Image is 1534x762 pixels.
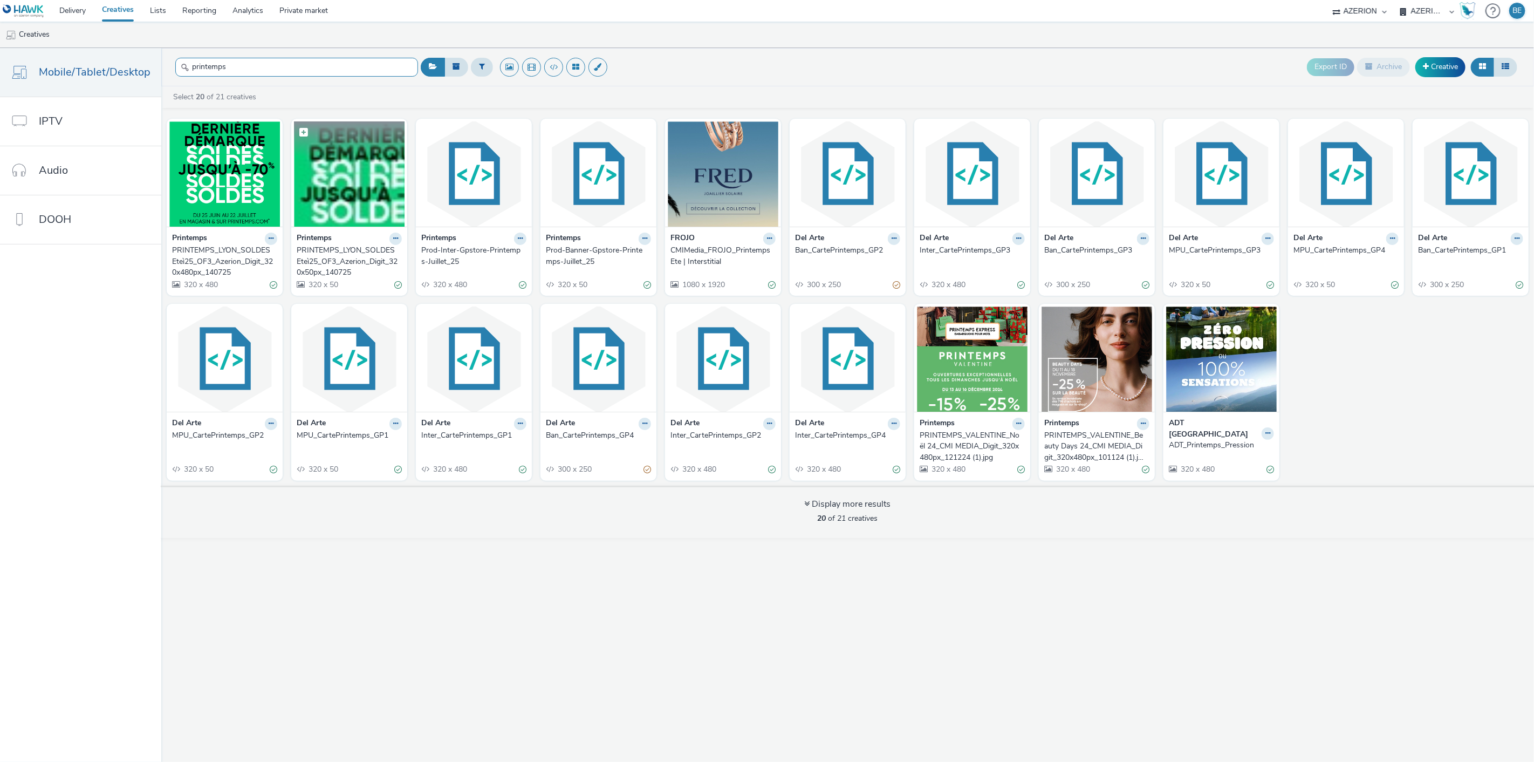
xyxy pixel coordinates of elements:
[1044,430,1145,463] div: PRINTEMPS_VALENTINE_Beauty Days 24_CMI MEDIA_Digit_320x480px_101124 (1).jpg
[297,430,402,441] a: MPU_CartePrintemps_GP1
[643,279,651,290] div: Valid
[920,245,1021,256] div: Inter_CartePrintemps_GP3
[1357,58,1410,76] button: Archive
[1042,121,1152,227] img: Ban_CartePrintemps_GP3 visual
[1017,279,1025,290] div: Valid
[795,430,896,441] div: Inter_CartePrintemps_GP4
[1169,245,1270,256] div: MPU_CartePrintemps_GP3
[546,233,581,245] strong: Printemps
[920,430,1025,463] a: PRINTEMPS_VALENTINE_Noël 24_CMI MEDIA_Digit_320x480px_121224 (1).jpg
[920,245,1025,256] a: Inter_CartePrintemps_GP3
[270,464,277,475] div: Valid
[818,513,826,523] strong: 20
[39,212,71,227] span: DOOH
[297,418,326,430] strong: Del Arte
[1169,418,1259,440] strong: ADT [GEOGRAPHIC_DATA]
[1266,464,1274,475] div: Valid
[643,464,651,475] div: Partially valid
[546,245,651,267] a: Prod-Banner-Gpstore-Printemps-Juillet_25
[394,279,402,290] div: Valid
[670,430,776,441] a: Inter_CartePrintemps_GP2
[172,233,207,245] strong: Printemps
[806,280,841,290] span: 300 x 250
[893,464,900,475] div: Valid
[307,464,338,474] span: 320 x 50
[795,233,824,245] strong: Del Arte
[421,233,456,245] strong: Printemps
[172,92,261,102] a: Select of 21 creatives
[39,64,150,80] span: Mobile/Tablet/Desktop
[917,307,1028,412] img: PRINTEMPS_VALENTINE_Noël 24_CMI MEDIA_Digit_320x480px_121224 (1).jpg visual
[297,245,398,278] div: PRINTEMPS_LYON_SOLDES Eteì25_OF3_Azerion_Digit_320x50px_140725
[1180,464,1215,474] span: 320 x 480
[172,430,273,441] div: MPU_CartePrintemps_GP2
[1304,280,1335,290] span: 320 x 50
[546,430,647,441] div: Ban_CartePrintemps_GP4
[1516,279,1523,290] div: Valid
[1293,245,1399,256] a: MPU_CartePrintemps_GP4
[39,162,68,178] span: Audio
[670,430,771,441] div: Inter_CartePrintemps_GP2
[1169,440,1274,451] a: ADT_Printemps_Pression
[792,307,903,412] img: Inter_CartePrintemps_GP4 visual
[1169,233,1198,245] strong: Del Arte
[39,113,63,129] span: IPTV
[557,464,592,474] span: 300 x 250
[920,233,949,245] strong: Del Arte
[419,307,529,412] img: Inter_CartePrintemps_GP1 visual
[681,280,725,290] span: 1080 x 1920
[1460,2,1476,19] img: Hawk Academy
[394,464,402,475] div: Valid
[670,245,771,267] div: CMIMedia_FROJO_PrintempsEte | Interstitial
[1044,245,1145,256] div: Ban_CartePrintemps_GP3
[546,430,651,441] a: Ban_CartePrintemps_GP4
[1291,121,1401,227] img: MPU_CartePrintemps_GP4 visual
[1166,121,1277,227] img: MPU_CartePrintemps_GP3 visual
[917,121,1028,227] img: Inter_CartePrintemps_GP3 visual
[557,280,587,290] span: 320 x 50
[183,280,218,290] span: 320 x 480
[1429,280,1464,290] span: 300 x 250
[294,121,405,227] img: PRINTEMPS_LYON_SOLDES Eteì25_OF3_Azerion_Digit_320x50px_140725 visual
[1044,418,1079,430] strong: Printemps
[1307,58,1354,76] button: Export ID
[519,464,526,475] div: Valid
[1418,233,1447,245] strong: Del Arte
[795,245,896,256] div: Ban_CartePrintemps_GP2
[670,418,700,430] strong: Del Arte
[270,279,277,290] div: Valid
[419,121,529,227] img: Prod-Inter-Gpstore-Printemps-Juillet_25 visual
[1055,464,1090,474] span: 320 x 480
[1415,121,1526,227] img: Ban_CartePrintemps_GP1 visual
[543,307,654,412] img: Ban_CartePrintemps_GP4 visual
[1415,57,1465,77] a: Creative
[768,464,776,475] div: Valid
[546,418,575,430] strong: Del Arte
[432,280,467,290] span: 320 x 480
[670,245,776,267] a: CMIMedia_FROJO_PrintempsEte | Interstitial
[196,92,204,102] strong: 20
[421,245,526,267] a: Prod-Inter-Gpstore-Printemps-Juillet_25
[795,245,900,256] a: Ban_CartePrintemps_GP2
[920,418,955,430] strong: Printemps
[668,307,778,412] img: Inter_CartePrintemps_GP2 visual
[3,4,44,18] img: undefined Logo
[169,307,280,412] img: MPU_CartePrintemps_GP2 visual
[805,498,891,511] div: Display more results
[172,430,277,441] a: MPU_CartePrintemps_GP2
[930,464,965,474] span: 320 x 480
[1169,245,1274,256] a: MPU_CartePrintemps_GP3
[893,279,900,290] div: Partially valid
[1293,245,1394,256] div: MPU_CartePrintemps_GP4
[668,121,778,227] img: CMIMedia_FROJO_PrintempsEte | Interstitial visual
[297,233,332,245] strong: Printemps
[1266,279,1274,290] div: Valid
[519,279,526,290] div: Valid
[432,464,467,474] span: 320 x 480
[1055,280,1090,290] span: 300 x 250
[421,430,522,441] div: Inter_CartePrintemps_GP1
[920,430,1021,463] div: PRINTEMPS_VALENTINE_Noël 24_CMI MEDIA_Digit_320x480px_121224 (1).jpg
[172,245,273,278] div: PRINTEMPS_LYON_SOLDES Eteì25_OF3_Azerion_Digit_320x480px_140725
[818,513,878,523] span: of 21 creatives
[543,121,654,227] img: Prod-Banner-Gpstore-Printemps-Juillet_25 visual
